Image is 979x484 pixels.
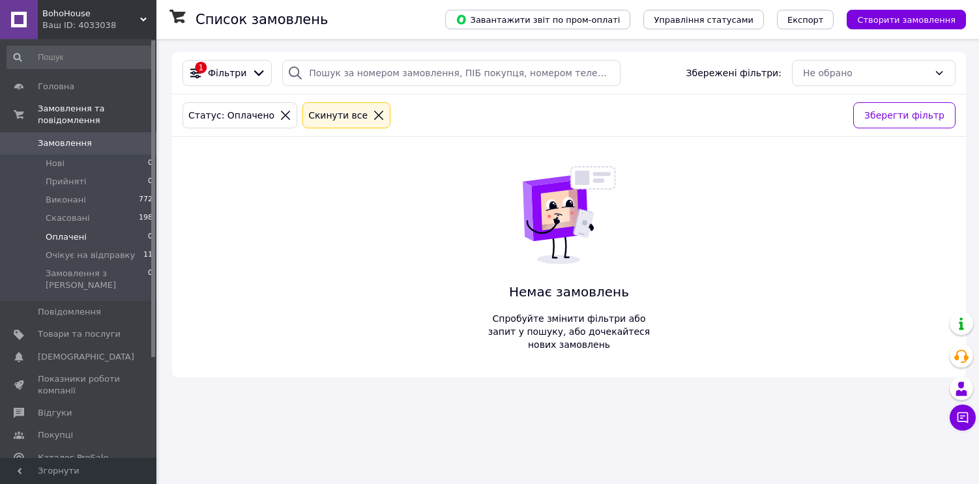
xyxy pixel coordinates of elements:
[643,10,764,29] button: Управління статусами
[483,283,655,302] span: Немає замовлень
[143,249,153,261] span: 11
[196,12,328,27] h1: Список замовлень
[46,249,135,261] span: Очікує на відправку
[686,66,782,79] span: Збережені фільтри:
[803,66,929,80] div: Не обрано
[38,328,121,340] span: Товари та послуги
[46,176,86,188] span: Прийняті
[853,102,956,128] button: Зберегти фільтр
[38,429,73,441] span: Покупці
[46,268,148,291] span: Замовлення з [PERSON_NAME]
[38,351,134,363] span: [DEMOGRAPHIC_DATA]
[306,108,370,122] div: Cкинути все
[38,103,156,126] span: Замовлення та повідомлення
[148,158,153,169] span: 0
[186,108,277,122] div: Статус: Оплачено
[46,212,90,224] span: Скасовані
[7,46,154,69] input: Пошук
[46,231,87,243] span: Оплачені
[42,20,156,31] div: Ваш ID: 4033038
[148,268,153,291] span: 0
[46,158,65,169] span: Нові
[38,137,92,149] span: Замовлення
[38,373,121,397] span: Показники роботи компанії
[445,10,630,29] button: Завантажити звіт по пром-оплаті
[777,10,834,29] button: Експорт
[456,14,620,25] span: Завантажити звіт по пром-оплаті
[857,15,956,25] span: Створити замовлення
[139,194,153,206] span: 772
[864,108,944,122] span: Зберегти фільтр
[208,66,246,79] span: Фільтри
[847,10,966,29] button: Створити замовлення
[282,60,620,86] input: Пошук за номером замовлення, ПІБ покупця, номером телефону, Email, номером накладної
[483,312,655,351] span: Спробуйте змінити фільтри або запит у пошуку, або дочекайтеся нових замовлень
[654,15,753,25] span: Управління статусами
[787,15,824,25] span: Експорт
[139,212,153,224] span: 198
[148,176,153,188] span: 0
[148,231,153,243] span: 0
[42,8,140,20] span: BohoHouse
[38,306,101,318] span: Повідомлення
[38,452,108,464] span: Каталог ProSale
[38,407,72,419] span: Відгуки
[46,194,86,206] span: Виконані
[834,14,966,24] a: Створити замовлення
[38,81,74,93] span: Головна
[950,405,976,431] button: Чат з покупцем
